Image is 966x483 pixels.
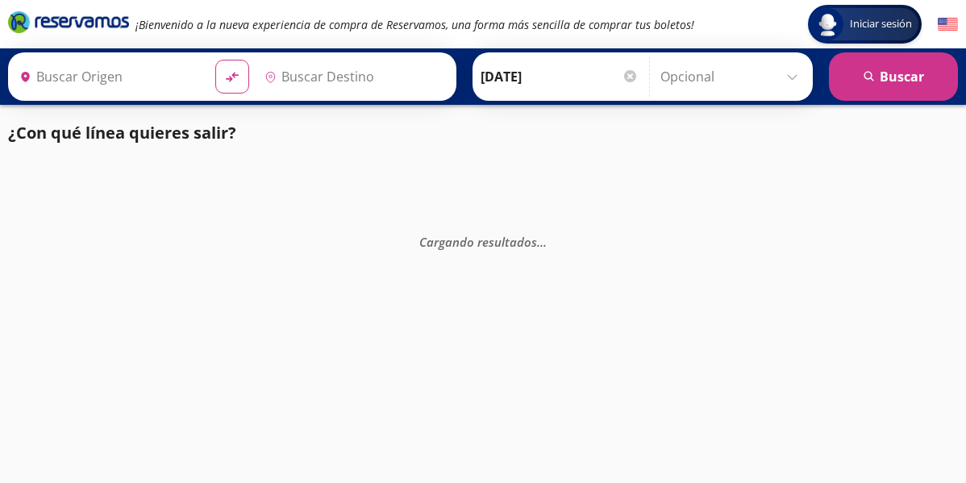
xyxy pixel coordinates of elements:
[8,10,129,39] a: Brand Logo
[540,233,543,249] span: .
[829,52,958,101] button: Buscar
[258,56,448,97] input: Buscar Destino
[419,233,547,249] em: Cargando resultados
[135,17,694,32] em: ¡Bienvenido a la nueva experiencia de compra de Reservamos, una forma más sencilla de comprar tus...
[938,15,958,35] button: English
[8,121,236,145] p: ¿Con qué línea quieres salir?
[537,233,540,249] span: .
[8,10,129,34] i: Brand Logo
[481,56,639,97] input: Elegir Fecha
[13,56,202,97] input: Buscar Origen
[543,233,547,249] span: .
[843,16,918,32] span: Iniciar sesión
[660,56,805,97] input: Opcional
